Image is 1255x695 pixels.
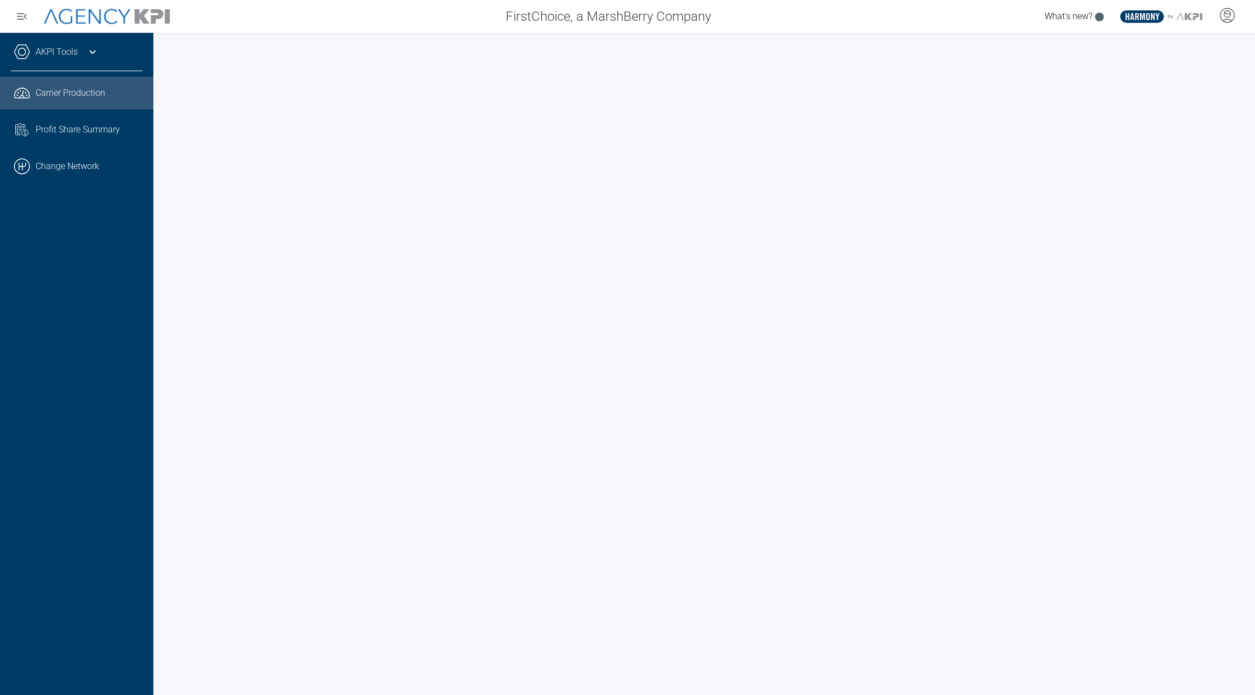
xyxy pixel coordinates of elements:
[44,9,170,25] img: AgencyKPI
[506,7,711,26] span: FirstChoice, a MarshBerry Company
[36,123,120,136] span: Profit Share Summary
[36,86,105,100] span: Carrier Production
[1045,11,1092,21] span: What's new?
[36,45,78,59] a: AKPI Tools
